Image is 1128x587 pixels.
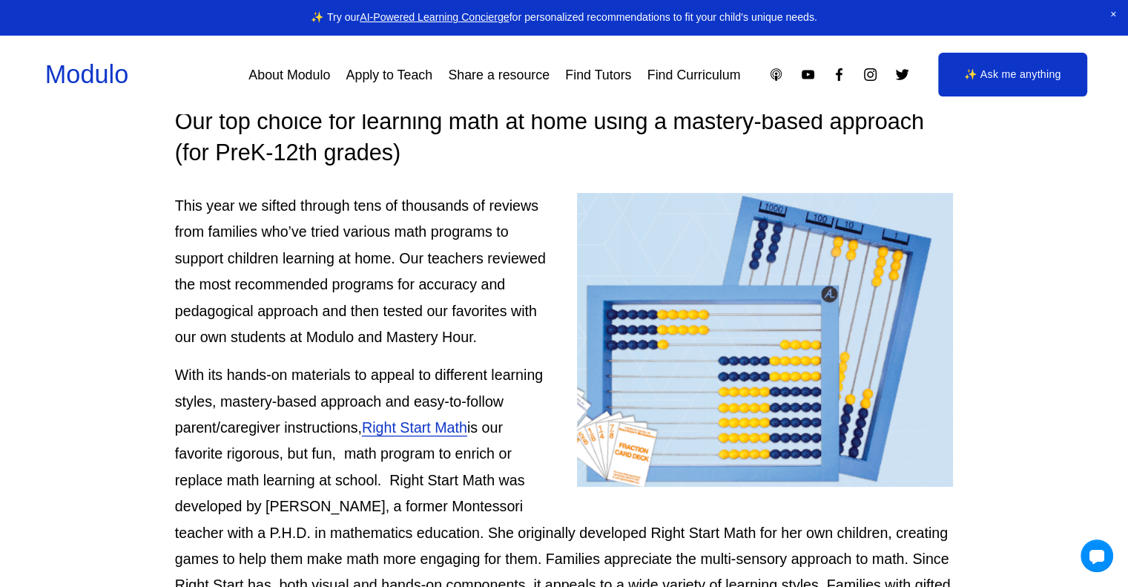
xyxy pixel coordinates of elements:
a: Share a resource [448,62,550,88]
a: Twitter [894,67,910,82]
a: Find Curriculum [647,62,741,88]
a: AI-Powered Learning Concierge [360,11,509,23]
a: ✨ Ask me anything [938,53,1087,97]
a: Find Tutors [565,62,631,88]
p: This year we sifted through tens of thousands of reviews from families who’ve tried various math ... [175,193,954,350]
a: Facebook [831,67,847,82]
a: YouTube [800,67,816,82]
a: About Modulo [248,62,330,88]
a: Apply to Teach [346,62,433,88]
h3: Our top choice for learning math at home using a mastery-based approach (for PreK-12th grades) [175,106,954,168]
a: Modulo [45,60,128,88]
a: Instagram [863,67,878,82]
a: Apple Podcasts [768,67,784,82]
a: Right Start Math [362,419,467,436]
